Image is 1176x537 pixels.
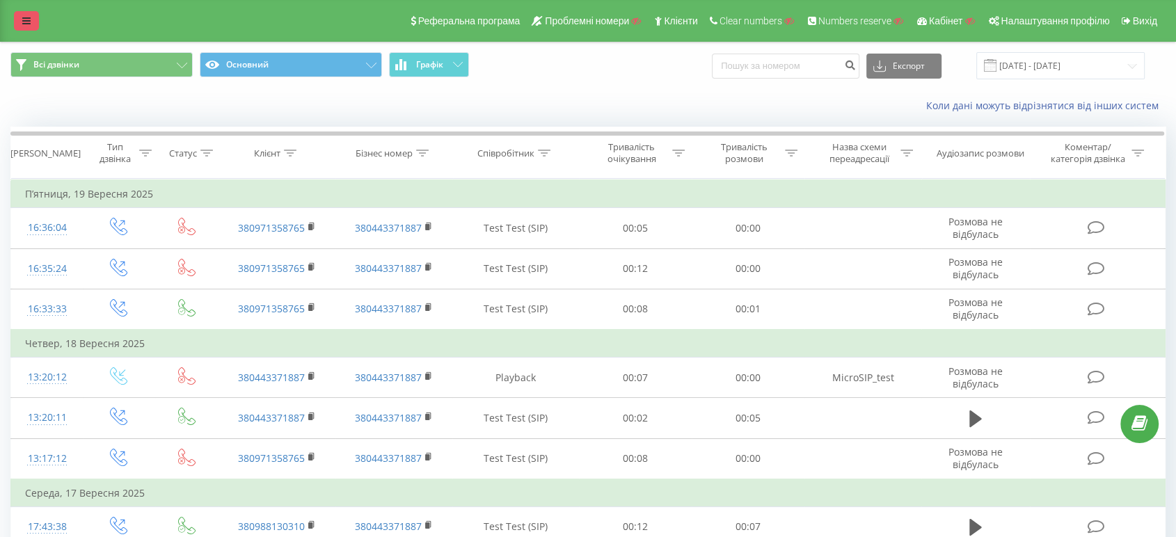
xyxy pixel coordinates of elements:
[10,147,81,159] div: [PERSON_NAME]
[579,358,692,398] td: 00:07
[823,141,897,165] div: Назва схеми переадресації
[25,255,69,282] div: 16:35:24
[452,438,578,479] td: Test Test (SIP)
[948,255,1003,281] span: Розмова не відбулась
[452,208,578,248] td: Test Test (SIP)
[477,147,534,159] div: Співробітник
[238,302,305,315] a: 380971358765
[355,520,422,533] a: 380443371887
[355,371,422,384] a: 380443371887
[25,296,69,323] div: 16:33:33
[937,147,1024,159] div: Аудіозапис розмови
[948,296,1003,321] span: Розмова не відбулась
[11,180,1166,208] td: П’ятниця, 19 Вересня 2025
[929,15,963,26] span: Кабінет
[238,221,305,234] a: 380971358765
[1133,15,1157,26] span: Вихід
[238,262,305,275] a: 380971358765
[200,52,382,77] button: Основний
[579,248,692,289] td: 00:12
[720,15,782,26] span: Clear numbers
[1047,141,1128,165] div: Коментар/категорія дзвінка
[664,15,698,26] span: Клієнти
[545,15,629,26] span: Проблемні номери
[389,52,469,77] button: Графік
[452,358,578,398] td: Playback
[948,445,1003,471] span: Розмова не відбулась
[10,52,193,77] button: Всі дзвінки
[356,147,413,159] div: Бізнес номер
[355,221,422,234] a: 380443371887
[418,15,521,26] span: Реферальна програма
[452,248,578,289] td: Test Test (SIP)
[355,451,422,465] a: 380443371887
[579,289,692,330] td: 00:08
[452,398,578,438] td: Test Test (SIP)
[692,438,804,479] td: 00:00
[948,364,1003,390] span: Розмова не відбулась
[707,141,781,165] div: Тривалість розмови
[692,248,804,289] td: 00:00
[238,371,305,384] a: 380443371887
[33,59,79,70] span: Всі дзвінки
[692,208,804,248] td: 00:00
[238,411,305,424] a: 380443371887
[692,289,804,330] td: 00:01
[95,141,136,165] div: Тип дзвінка
[355,302,422,315] a: 380443371887
[169,147,197,159] div: Статус
[712,54,859,79] input: Пошук за номером
[25,445,69,472] div: 13:17:12
[804,358,921,398] td: MicroSIP_test
[579,438,692,479] td: 00:08
[692,358,804,398] td: 00:00
[355,411,422,424] a: 380443371887
[254,147,280,159] div: Клієнт
[818,15,891,26] span: Numbers reserve
[579,208,692,248] td: 00:05
[948,215,1003,241] span: Розмова не відбулась
[25,214,69,241] div: 16:36:04
[452,289,578,330] td: Test Test (SIP)
[25,364,69,391] div: 13:20:12
[25,404,69,431] div: 13:20:11
[866,54,941,79] button: Експорт
[926,99,1166,112] a: Коли дані можуть відрізнятися вiд інших систем
[579,398,692,438] td: 00:02
[238,451,305,465] a: 380971358765
[355,262,422,275] a: 380443371887
[1001,15,1109,26] span: Налаштування профілю
[692,398,804,438] td: 00:05
[416,60,443,70] span: Графік
[11,479,1166,507] td: Середа, 17 Вересня 2025
[594,141,669,165] div: Тривалість очікування
[238,520,305,533] a: 380988130310
[11,330,1166,358] td: Четвер, 18 Вересня 2025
